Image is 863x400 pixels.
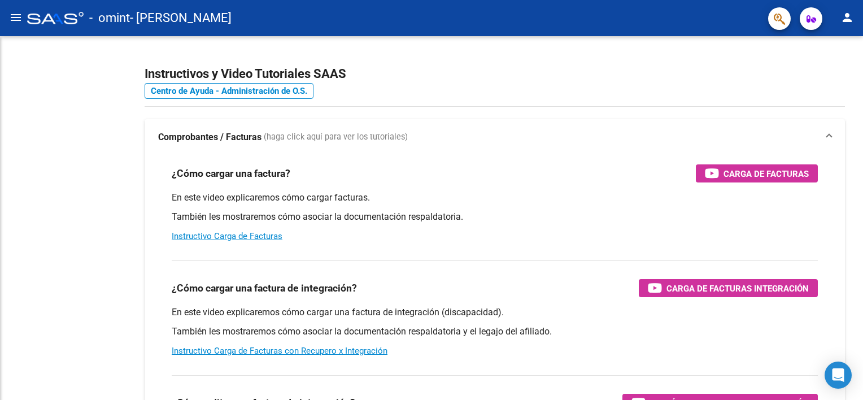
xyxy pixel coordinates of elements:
p: En este video explicaremos cómo cargar una factura de integración (discapacidad). [172,306,818,319]
button: Carga de Facturas [696,164,818,182]
a: Instructivo Carga de Facturas [172,231,282,241]
h3: ¿Cómo cargar una factura? [172,166,290,181]
h3: ¿Cómo cargar una factura de integración? [172,280,357,296]
div: Open Intercom Messenger [825,362,852,389]
span: - omint [89,6,130,31]
p: En este video explicaremos cómo cargar facturas. [172,192,818,204]
span: (haga click aquí para ver los tutoriales) [264,131,408,144]
a: Centro de Ayuda - Administración de O.S. [145,83,313,99]
a: Instructivo Carga de Facturas con Recupero x Integración [172,346,387,356]
strong: Comprobantes / Facturas [158,131,261,144]
p: También les mostraremos cómo asociar la documentación respaldatoria. [172,211,818,223]
span: - [PERSON_NAME] [130,6,232,31]
mat-expansion-panel-header: Comprobantes / Facturas (haga click aquí para ver los tutoriales) [145,119,845,155]
button: Carga de Facturas Integración [639,279,818,297]
span: Carga de Facturas Integración [666,281,809,295]
p: También les mostraremos cómo asociar la documentación respaldatoria y el legajo del afiliado. [172,325,818,338]
mat-icon: person [840,11,854,24]
span: Carga de Facturas [723,167,809,181]
h2: Instructivos y Video Tutoriales SAAS [145,63,845,85]
mat-icon: menu [9,11,23,24]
